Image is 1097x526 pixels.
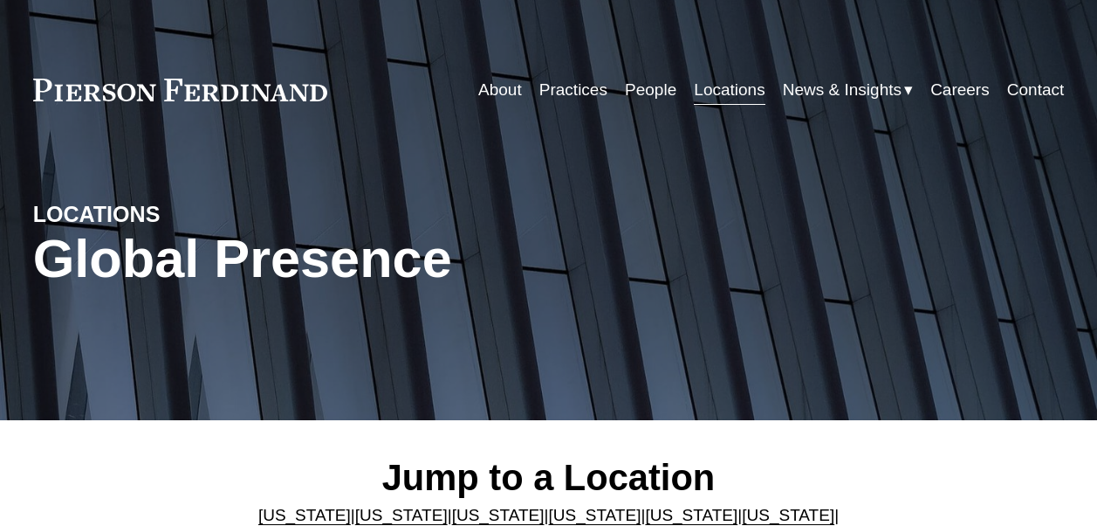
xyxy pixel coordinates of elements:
h2: Jump to a Location [248,456,849,500]
h4: LOCATIONS [33,201,291,229]
a: [US_STATE] [258,506,351,524]
a: About [478,73,522,107]
a: Careers [930,73,990,107]
h1: Global Presence [33,228,721,289]
a: folder dropdown [783,73,913,107]
a: People [625,73,676,107]
span: News & Insights [783,75,902,105]
a: Practices [539,73,607,107]
a: [US_STATE] [742,506,834,524]
a: [US_STATE] [452,506,545,524]
a: [US_STATE] [549,506,641,524]
a: [US_STATE] [355,506,448,524]
a: Contact [1007,73,1064,107]
a: [US_STATE] [645,506,737,524]
a: Locations [694,73,764,107]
